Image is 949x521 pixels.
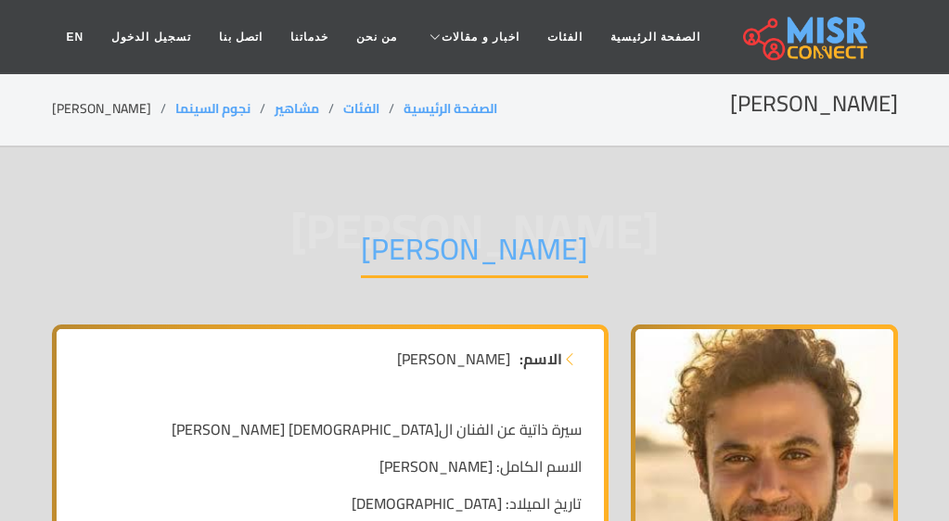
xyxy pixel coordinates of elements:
[743,14,867,60] img: main.misr_connect
[533,19,596,55] a: الفئات
[519,348,562,370] strong: الاسم:
[343,96,379,121] a: الفئات
[442,29,519,45] span: اخبار و مقالات
[342,19,411,55] a: من نحن
[79,418,582,440] p: سيرة ذاتية عن الفنان ال[DEMOGRAPHIC_DATA] [PERSON_NAME]
[276,19,342,55] a: خدماتنا
[53,19,98,55] a: EN
[411,19,533,55] a: اخبار و مقالات
[730,91,898,118] h2: [PERSON_NAME]
[275,96,319,121] a: مشاهير
[397,348,510,370] span: [PERSON_NAME]
[79,492,582,515] p: تاريخ الميلاد: [DEMOGRAPHIC_DATA]
[175,96,250,121] a: نجوم السينما
[596,19,714,55] a: الصفحة الرئيسية
[361,231,588,278] h1: [PERSON_NAME]
[97,19,204,55] a: تسجيل الدخول
[205,19,276,55] a: اتصل بنا
[52,99,175,119] li: [PERSON_NAME]
[404,96,497,121] a: الصفحة الرئيسية
[79,455,582,477] p: الاسم الكامل: [PERSON_NAME]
